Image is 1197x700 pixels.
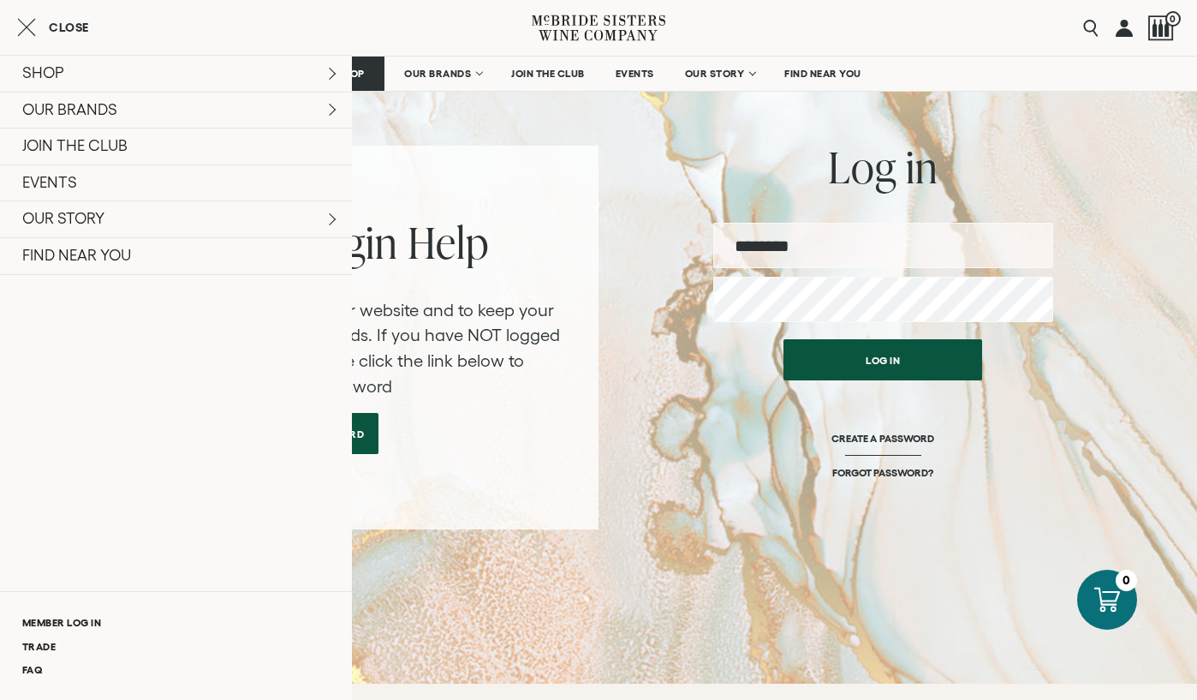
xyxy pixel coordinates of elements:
[511,68,585,80] span: JOIN THE CLUB
[393,57,491,91] a: OUR BRANDS
[832,466,933,479] a: FORGOT PASSWORD?
[713,146,1053,188] h2: Log in
[604,57,665,91] a: EVENTS
[500,57,596,91] a: JOIN THE CLUB
[17,17,89,38] button: Close cart
[784,68,861,80] span: FIND NEAR YOU
[831,432,933,466] a: CREATE A PASSWORD
[1165,11,1181,27] span: 0
[404,68,471,80] span: OUR BRANDS
[674,57,765,91] a: OUR STORY
[685,68,745,80] span: OUR STORY
[325,57,384,91] a: SHOP
[783,339,982,380] button: Log in
[49,21,89,33] span: Close
[1116,570,1137,591] div: 0
[616,68,654,80] span: EVENTS
[773,57,872,91] a: FIND NEAR YOU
